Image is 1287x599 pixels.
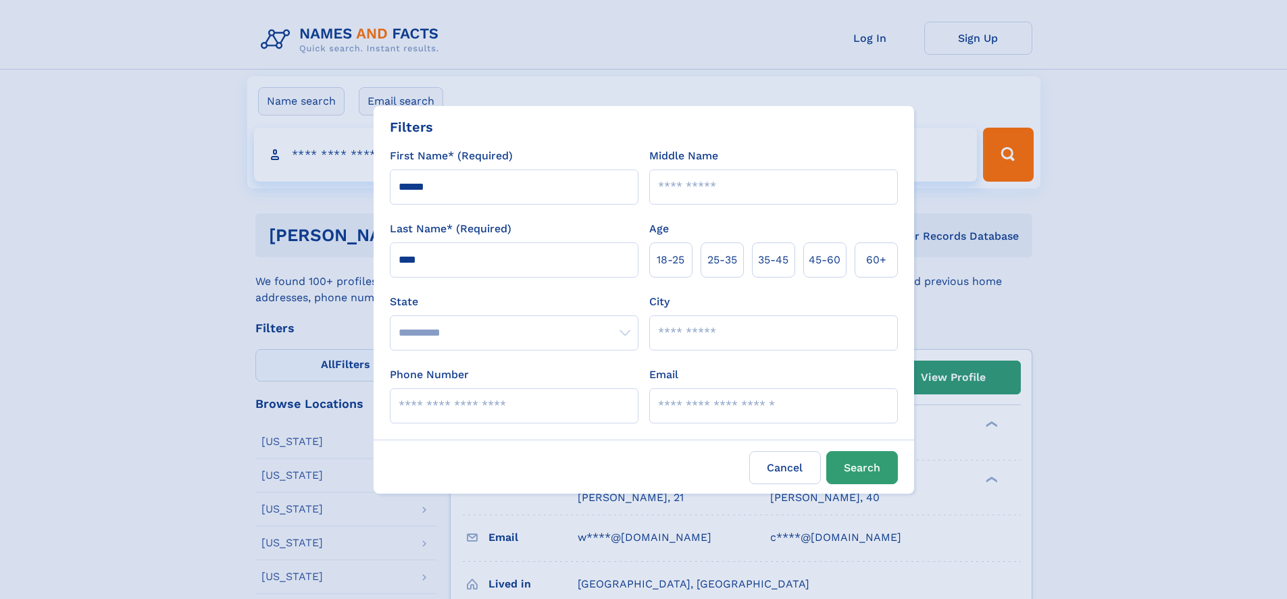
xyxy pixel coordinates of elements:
span: 25‑35 [707,252,737,268]
label: Middle Name [649,148,718,164]
label: State [390,294,638,310]
button: Search [826,451,898,484]
label: Cancel [749,451,821,484]
label: Email [649,367,678,383]
span: 35‑45 [758,252,788,268]
label: Age [649,221,669,237]
label: Last Name* (Required) [390,221,511,237]
div: Filters [390,117,433,137]
span: 18‑25 [657,252,684,268]
label: First Name* (Required) [390,148,513,164]
span: 60+ [866,252,886,268]
span: 45‑60 [809,252,840,268]
label: Phone Number [390,367,469,383]
label: City [649,294,670,310]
